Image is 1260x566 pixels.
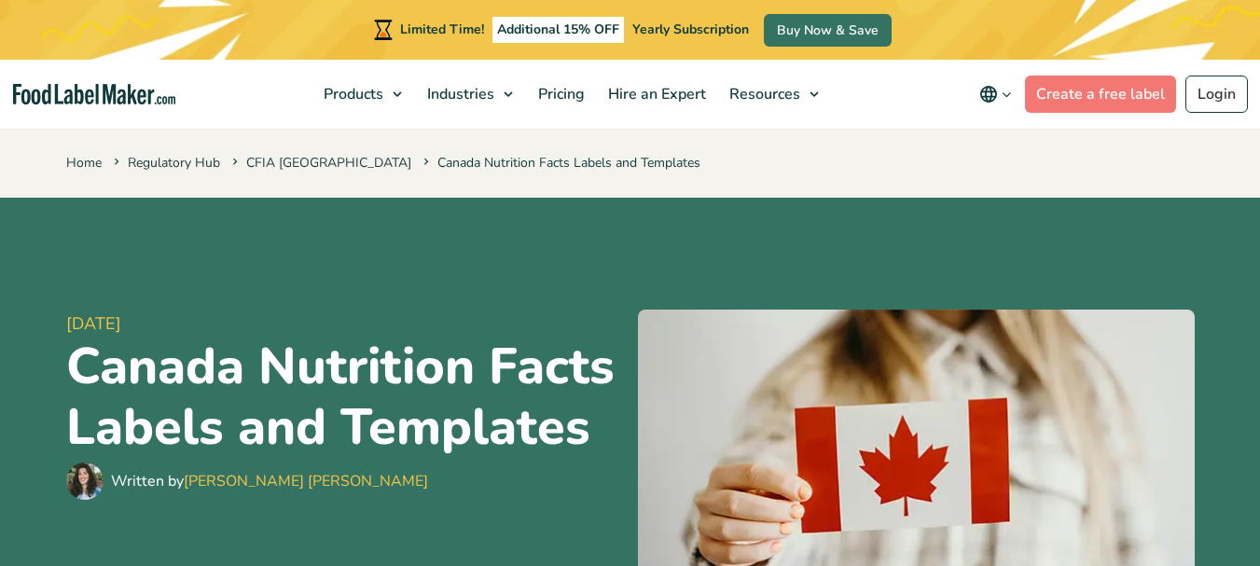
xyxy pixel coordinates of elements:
a: Buy Now & Save [764,14,892,47]
a: [PERSON_NAME] [PERSON_NAME] [184,471,428,491]
h1: Canada Nutrition Facts Labels and Templates [66,337,623,458]
span: Limited Time! [400,21,484,38]
a: Industries [416,60,522,129]
span: Additional 15% OFF [492,17,624,43]
span: Canada Nutrition Facts Labels and Templates [420,154,700,172]
span: Products [318,84,385,104]
span: Resources [724,84,802,104]
span: Yearly Subscription [632,21,749,38]
a: CFIA [GEOGRAPHIC_DATA] [246,154,411,172]
a: Home [66,154,102,172]
span: Industries [422,84,496,104]
a: Regulatory Hub [128,154,220,172]
a: Login [1185,76,1248,113]
div: Written by [111,470,428,492]
a: Hire an Expert [597,60,713,129]
span: [DATE] [66,311,623,337]
span: Pricing [533,84,587,104]
img: Maria Abi Hanna - Food Label Maker [66,462,104,500]
a: Resources [718,60,828,129]
span: Hire an Expert [602,84,708,104]
a: Products [312,60,411,129]
a: Pricing [527,60,592,129]
a: Create a free label [1025,76,1176,113]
